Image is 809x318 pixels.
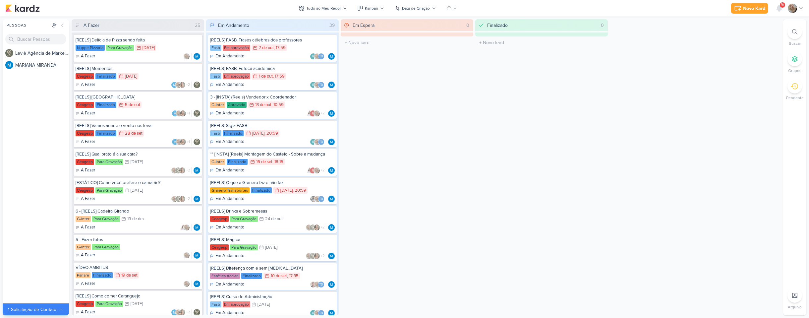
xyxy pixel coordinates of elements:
div: Colaboradores: Sarah Violante, Leviê Agência de Marketing Digital, Marcella Legnaioli, Yasmin Yum... [306,224,326,231]
div: Em Andamento [210,196,244,202]
div: Para Gravação [95,301,123,307]
img: Tatiane Acciari [310,281,317,288]
div: Responsável: MARIANA MIRANDA [328,224,335,231]
div: Colaboradores: Amannda Primo, emersongranero@ginter.com.br, Sarah Violante, Thais de carvalho, ma... [306,167,326,174]
div: Colaboradores: Amannda Primo, Sarah Violante [179,224,192,231]
img: Sarah Violante [175,309,182,316]
div: Estética Acciari [210,273,240,279]
div: [REELS] Qual prato é a sua cara? [76,151,200,157]
p: Buscar [789,40,801,46]
div: Em Andamento [210,224,244,231]
div: Ceagesp [210,216,229,222]
div: Fasb [210,73,221,79]
div: Para Gravação [95,187,123,193]
div: Finalizado [95,102,116,108]
div: Ceagesp [210,244,229,250]
p: r [312,141,314,144]
div: A Fazer [76,139,95,145]
div: Parlare [76,272,90,278]
button: Novo Kard [731,3,768,14]
p: Em Andamento [215,310,244,316]
div: Colaboradores: Sarah Violante, Leviê Agência de Marketing Digital, Marcella Legnaioli, Yasmin Yum... [171,167,192,174]
div: Ceagesp [76,159,94,165]
img: Marcella Legnaioli [179,309,186,316]
img: Marcella Legnaioli [179,82,186,88]
span: +2 [320,111,324,116]
p: Em Andamento [215,196,244,202]
div: A Fazer [76,252,95,259]
div: Thais de carvalho [318,139,324,145]
div: Finalizado [487,22,508,29]
div: Em Andamento [210,110,244,117]
div: Finalizado [223,130,244,136]
div: Para Gravação [230,244,258,250]
div: Responsável: MARIANA MIRANDA [328,110,335,117]
div: Ceagesp [76,102,94,108]
img: Leviê Agência de Marketing Digital [310,224,316,231]
div: Colaboradores: roberta.pecora@fasb.com.br, Sarah Violante, Thais de carvalho [310,82,326,88]
p: e [312,112,314,115]
li: Ctrl + F [783,25,806,46]
img: kardz.app [5,4,40,12]
img: MARIANA MIRANDA [171,309,178,316]
p: A Fazer [81,82,95,88]
button: 1 Solicitação de Contato [3,303,69,315]
div: emersongranero@ginter.com.br [310,167,316,174]
div: [DATE] [125,74,137,79]
div: Fasb [210,130,221,136]
div: Colaboradores: MARIANA MIRANDA, Sarah Violante, Marcella Legnaioli, Yasmin Yumi, Thais de carvalho [171,82,192,88]
div: A Fazer [76,309,95,316]
div: 7 de out [259,46,274,50]
div: [DATE] [265,245,277,250]
img: MARIANA MIRANDA [194,196,200,202]
div: Colaboradores: MARIANA MIRANDA, Sarah Violante, Marcella Legnaioli, Thais de carvalho [172,139,192,145]
div: emersongranero@ginter.com.br [310,110,316,117]
p: A Fazer [81,224,95,231]
div: Colaboradores: Sarah Violante, Leviê Agência de Marketing Digital, Marcella Legnaioli, Yasmin Yum... [306,253,326,259]
img: MARIANA MIRANDA [172,139,178,145]
div: 0 [464,22,472,29]
img: Sarah Violante [788,4,797,13]
div: [REELS] Sigla FASB [210,123,335,129]
div: Finalizado [251,187,272,193]
div: 19 de dez [127,217,144,221]
p: Td [319,283,323,286]
img: Leviê Agência de Marketing Digital [194,139,200,145]
p: Em Andamento [215,281,244,288]
div: A Fazer [76,224,95,231]
p: Pendente [786,95,804,101]
div: Pessoas [5,22,50,28]
img: Marcella Legnaioli [180,110,186,117]
img: MARIANA MIRANDA [171,82,178,88]
div: 24 de out [265,217,283,221]
div: [DATE] [258,302,270,307]
div: , 17:59 [274,46,286,50]
div: Fasb [210,45,221,51]
div: Colaboradores: roberta.pecora@fasb.com.br, Sarah Violante, Thais de carvalho [310,139,326,145]
img: MARIANA MIRANDA [5,61,13,69]
div: G-Inter [210,159,225,165]
img: Leviê Agência de Marketing Digital [5,49,13,57]
div: roberta.pecora@fasb.com.br [310,53,317,60]
div: Ceagesp [76,130,94,136]
div: [ESTÁTICO] Como você prefere o camarão? [76,180,200,186]
span: 9+ [781,2,784,8]
div: [REELS] Delícia de Pizza sendo feita [76,37,200,43]
input: Buscar Pessoas [5,34,66,44]
div: Em Andamento [210,82,244,88]
div: Responsável: MARIANA MIRANDA [328,139,335,145]
div: 13 de out [255,103,271,107]
p: A Fazer [81,167,95,174]
div: Ceagesp [76,73,94,79]
div: Thais de carvalho [318,82,324,88]
div: Thais de carvalho [318,196,324,202]
div: Granero Transportes [210,187,250,193]
p: Td [319,55,323,58]
div: 25 [192,22,203,29]
img: Amannda Primo [306,167,312,174]
div: 10 de set [271,274,287,278]
div: Finalizado [241,273,262,279]
p: Em Andamento [215,53,244,60]
div: 1 Solicitação de Contato [8,306,58,313]
span: +2 [186,168,190,173]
